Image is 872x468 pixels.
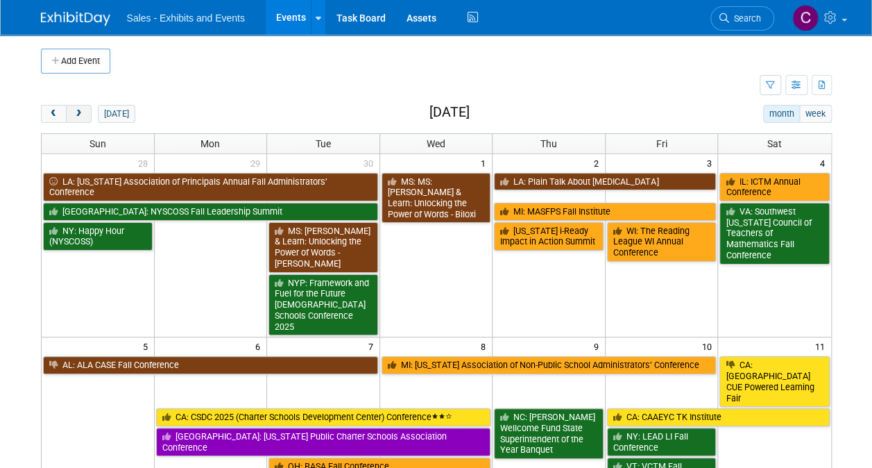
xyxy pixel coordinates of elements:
[249,154,266,172] span: 29
[89,138,106,149] span: Sun
[729,13,761,24] span: Search
[607,408,830,426] a: CA: CAAEYC TK Institute
[710,6,774,31] a: Search
[137,154,154,172] span: 28
[367,337,379,355] span: 7
[41,105,67,123] button: prev
[494,173,716,191] a: LA: Plain Talk About [MEDICAL_DATA]
[142,337,154,355] span: 5
[98,105,135,123] button: [DATE]
[43,222,153,251] a: NY: Happy Hour (NYSCOSS)
[254,337,266,355] span: 6
[607,428,717,456] a: NY: LEAD LI Fall Conference
[43,203,378,221] a: [GEOGRAPHIC_DATA]: NYSCOSS Fall Leadership Summit
[43,173,378,201] a: LA: [US_STATE] Association of Principals Annual Fall Administrators’ Conference
[66,105,92,123] button: next
[127,12,245,24] span: Sales - Exhibits and Events
[427,138,445,149] span: Wed
[156,408,491,426] a: CA: CSDC 2025 (Charter Schools Development Center) Conference
[700,337,717,355] span: 10
[494,203,716,221] a: MI: MASFPS Fall Institute
[268,274,378,336] a: NYP: Framework and Fuel for the Future [DEMOGRAPHIC_DATA] Schools Conference 2025
[494,408,604,459] a: NC: [PERSON_NAME] Wellcome Fund State Superintendent of the Year Banquet
[41,49,110,74] button: Add Event
[382,173,491,224] a: MS: MS: [PERSON_NAME] & Learn: Unlocking the Power of Words - Biloxi
[719,173,829,201] a: IL: ICTM Annual Conference
[819,154,831,172] span: 4
[382,356,717,374] a: MI: [US_STATE] Association of Non-Public School Administrators’ Conference
[592,154,605,172] span: 2
[156,428,491,456] a: [GEOGRAPHIC_DATA]: [US_STATE] Public Charter Schools Association Conference
[268,222,378,273] a: MS: [PERSON_NAME] & Learn: Unlocking the Power of Words - [PERSON_NAME]
[41,12,110,26] img: ExhibitDay
[200,138,220,149] span: Mon
[814,337,831,355] span: 11
[792,5,819,31] img: Christine Lurz
[592,337,605,355] span: 9
[479,337,492,355] span: 8
[763,105,800,123] button: month
[705,154,717,172] span: 3
[43,356,378,374] a: AL: ALA CASE Fall Conference
[429,105,469,120] h2: [DATE]
[656,138,667,149] span: Fri
[494,222,604,251] a: [US_STATE] i-Ready Impact in Action Summit
[316,138,331,149] span: Tue
[362,154,379,172] span: 30
[799,105,831,123] button: week
[540,138,557,149] span: Thu
[607,222,717,262] a: WI: The Reading League WI Annual Conference
[719,203,829,265] a: VA: Southwest [US_STATE] Council of Teachers of Mathematics Fall Conference
[719,356,829,407] a: CA: [GEOGRAPHIC_DATA] CUE Powered Learning Fair
[479,154,492,172] span: 1
[767,138,782,149] span: Sat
